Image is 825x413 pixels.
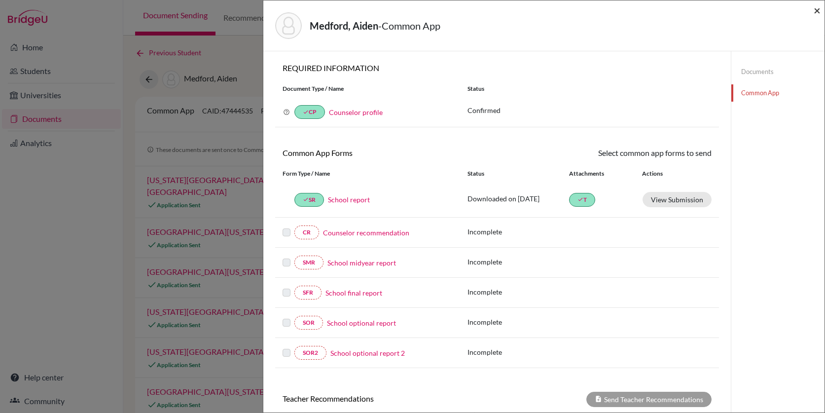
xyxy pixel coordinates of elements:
a: School final report [325,288,382,298]
a: doneT [569,193,595,207]
a: doneCP [294,105,325,119]
h6: REQUIRED INFORMATION [275,63,719,73]
a: SMR [294,256,323,269]
p: Confirmed [467,105,712,115]
div: Status [467,169,569,178]
a: Counselor recommendation [323,227,409,238]
div: Actions [630,169,691,178]
strong: Medford, Aiden [310,20,378,32]
p: Downloaded on [DATE] [467,193,569,204]
a: CR [294,225,319,239]
a: School report [328,194,370,205]
a: doneSR [294,193,324,207]
div: Attachments [569,169,630,178]
span: × [814,3,821,17]
a: SFR [294,286,322,300]
div: Status [460,84,719,93]
p: Incomplete [467,226,569,237]
a: SOR [294,316,323,330]
div: Document Type / Name [275,84,460,93]
a: School optional report [327,318,396,328]
a: School midyear report [327,258,396,268]
h6: Common App Forms [275,148,497,157]
a: Documents [731,63,825,80]
button: View Submission [643,192,712,207]
h6: Teacher Recommendations [275,394,497,403]
button: Close [814,4,821,16]
a: Counselor profile [329,108,383,116]
p: Incomplete [467,287,569,297]
i: done [303,109,309,115]
i: done [303,196,309,202]
div: Select common app forms to send [497,147,719,159]
a: Common App [731,84,825,102]
a: School optional report 2 [330,348,405,358]
p: Incomplete [467,347,569,357]
div: Form Type / Name [275,169,460,178]
p: Incomplete [467,257,569,267]
span: - Common App [378,20,440,32]
p: Incomplete [467,317,569,327]
div: Send Teacher Recommendations [586,392,712,407]
a: SOR2 [294,346,326,360]
i: done [577,196,583,202]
